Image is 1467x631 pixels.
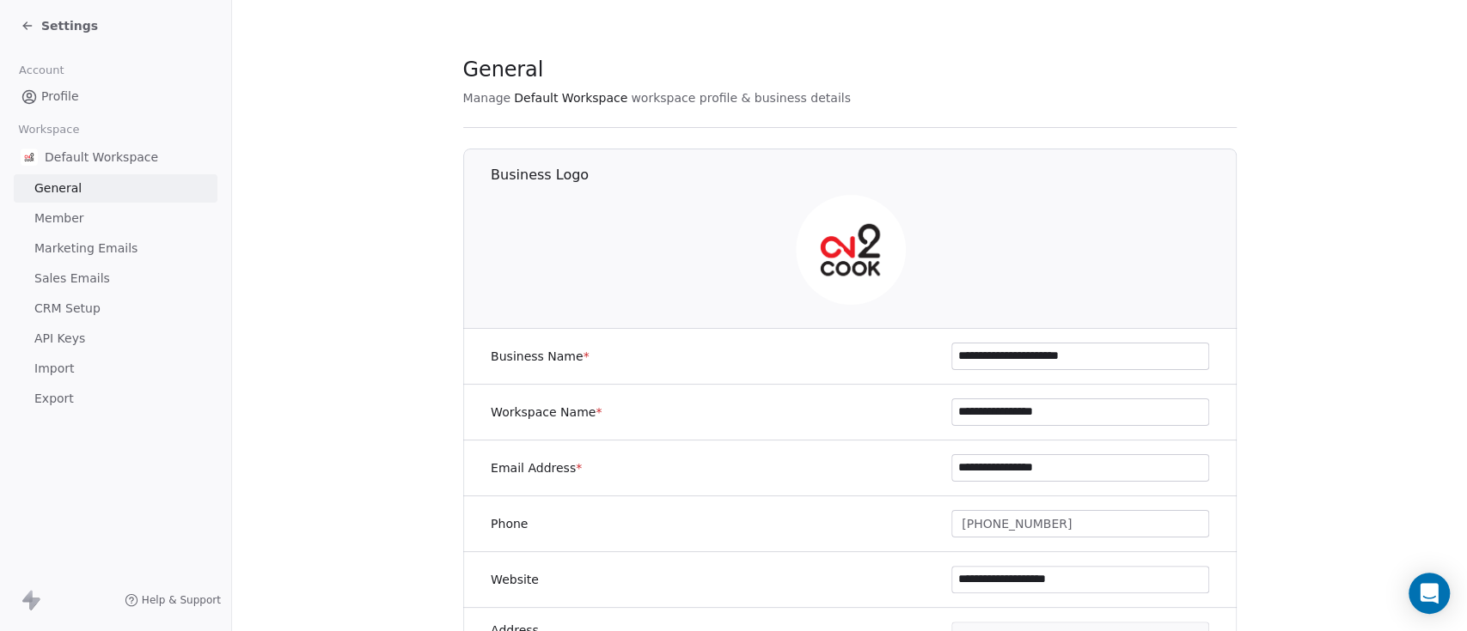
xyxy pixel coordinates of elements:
span: Workspace [11,117,87,143]
span: Default Workspace [514,89,627,106]
a: Settings [21,17,98,34]
div: Open Intercom Messenger [1409,573,1450,614]
span: General [34,179,82,197]
span: Account [11,58,71,83]
span: Profile [41,88,79,106]
span: CRM Setup [34,300,101,318]
span: Manage [463,89,511,106]
a: Sales Emails [14,264,217,293]
span: [PHONE_NUMBER] [962,515,1072,533]
span: Marketing Emails [34,240,138,258]
span: Settings [41,17,98,34]
img: on2cook%20logo-04%20copy.jpg [21,149,38,166]
span: General [463,57,544,82]
span: Export [34,390,74,408]
img: on2cook%20logo-04%20copy.jpg [795,195,905,305]
span: Member [34,209,84,228]
a: Export [14,385,217,413]
label: Website [491,571,539,588]
span: API Keys [34,330,85,348]
h1: Business Logo [491,166,1238,185]
span: Help & Support [142,593,221,607]
label: Business Name [491,348,590,365]
a: General [14,174,217,203]
span: Import [34,360,74,378]
span: Sales Emails [34,270,110,288]
label: Phone [491,515,528,532]
a: Import [14,355,217,383]
label: Email Address [491,459,582,476]
a: Profile [14,82,217,111]
span: Default Workspace [45,149,158,166]
a: Marketing Emails [14,234,217,263]
button: [PHONE_NUMBER] [951,510,1209,537]
a: Member [14,204,217,233]
label: Workspace Name [491,403,602,421]
a: API Keys [14,325,217,353]
span: workspace profile & business details [631,89,851,106]
a: Help & Support [125,593,221,607]
a: CRM Setup [14,294,217,323]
